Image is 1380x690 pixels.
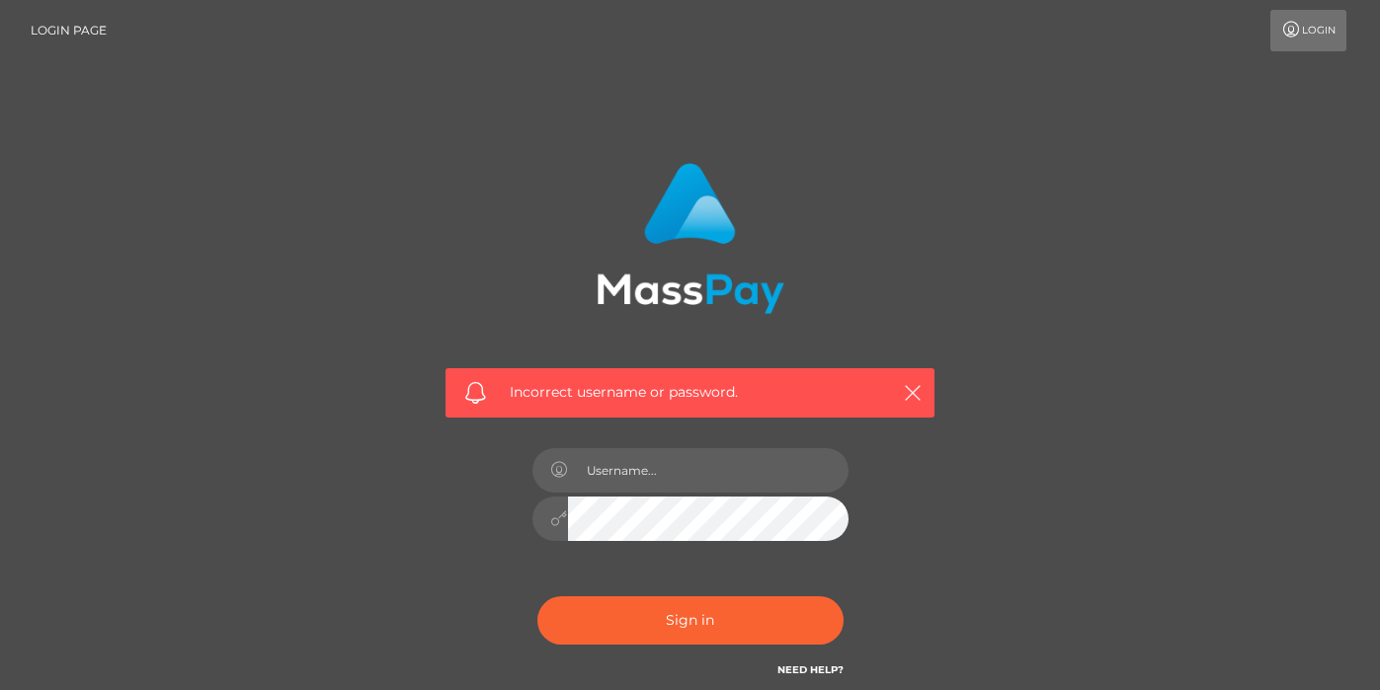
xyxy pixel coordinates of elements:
[31,10,107,51] a: Login Page
[1271,10,1346,51] a: Login
[537,596,844,645] button: Sign in
[597,163,784,314] img: MassPay Login
[568,448,849,493] input: Username...
[510,382,870,403] span: Incorrect username or password.
[777,663,844,676] a: Need Help?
